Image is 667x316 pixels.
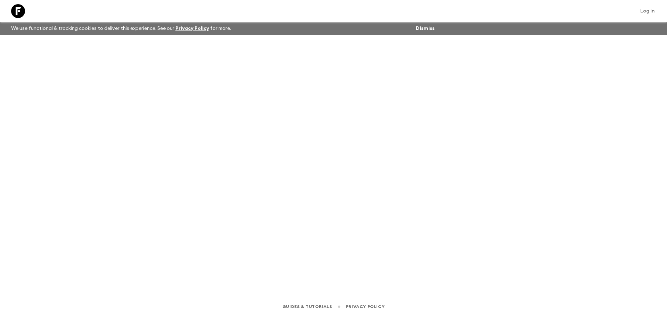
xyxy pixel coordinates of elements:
a: Guides & Tutorials [282,303,332,310]
a: Privacy Policy [175,26,209,31]
p: We use functional & tracking cookies to deliver this experience. See our for more. [8,22,234,35]
a: Log in [636,6,659,16]
button: Dismiss [414,24,436,33]
a: Privacy Policy [346,303,385,310]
